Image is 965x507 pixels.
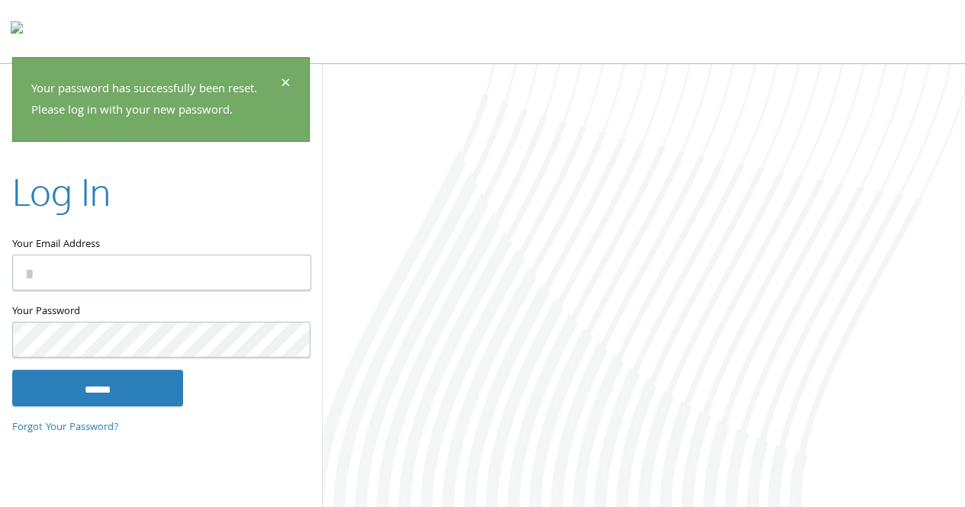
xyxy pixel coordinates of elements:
[281,69,291,99] span: ×
[11,16,23,47] img: todyl-logo-dark.svg
[12,166,111,217] h2: Log In
[281,75,291,94] button: Dismiss alert
[31,79,278,123] p: Your password has successfully been reset. Please log in with your new password.
[12,419,119,436] a: Forgot Your Password?
[12,303,310,322] label: Your Password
